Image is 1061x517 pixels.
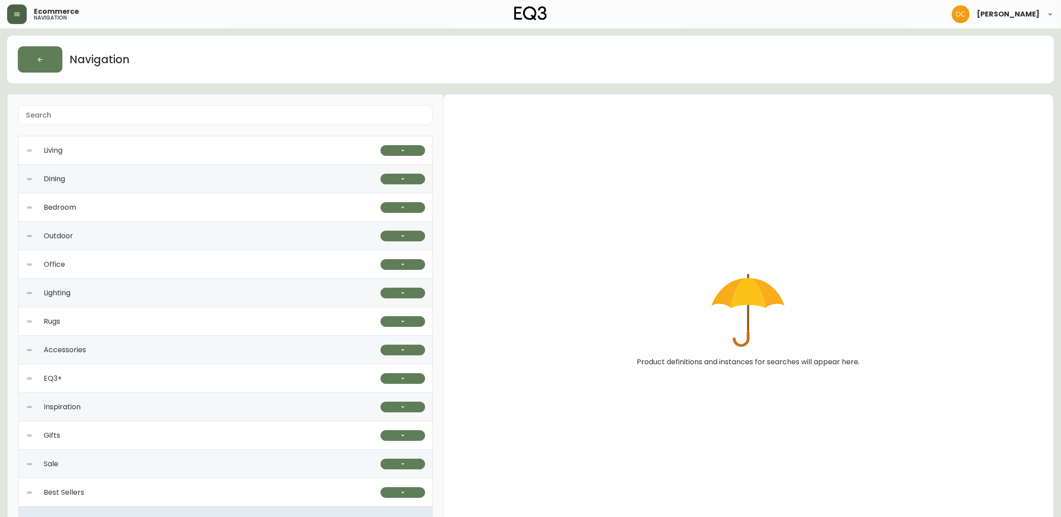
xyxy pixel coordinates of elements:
[44,318,60,326] span: Rugs
[44,147,62,155] span: Living
[70,52,130,67] h2: Navigation
[44,175,65,183] span: Dining
[44,432,60,440] span: Gifts
[44,261,65,269] span: Office
[34,15,67,20] h5: navigation
[26,111,425,119] input: Search
[44,489,84,497] span: Best Sellers
[712,274,785,347] img: placeholder_umbrella.svg
[44,346,86,354] span: Accessories
[44,232,73,240] span: Outdoor
[952,5,970,23] img: 7eb451d6983258353faa3212700b340b
[34,8,79,15] span: Ecommerce
[44,403,81,411] span: Inspiration
[977,11,1040,18] span: [PERSON_NAME]
[44,375,62,383] span: EQ3+
[44,460,58,468] span: Sale
[44,204,76,212] span: Bedroom
[637,358,860,366] span: Product definitions and instances for searches will appear here.
[44,289,70,297] span: Lighting
[514,6,547,20] img: logo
